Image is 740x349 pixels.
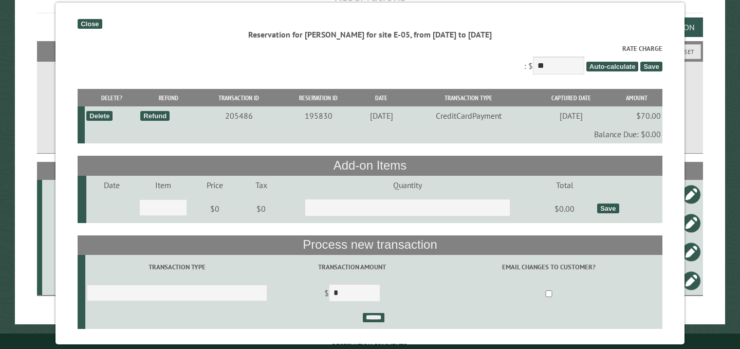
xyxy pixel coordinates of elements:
[78,44,662,77] div: : $
[42,162,101,180] th: Site
[189,176,241,194] td: Price
[280,89,357,107] th: Reservation ID
[269,280,435,308] td: $
[611,89,662,107] th: Amount
[46,247,99,257] div: E-05
[78,29,662,40] div: Reservation for [PERSON_NAME] for site E-05, from [DATE] to [DATE]
[586,62,639,71] span: Auto-calculate
[437,262,661,272] label: Email changes to customer?
[597,204,619,213] div: Save
[405,89,532,107] th: Transaction Type
[671,44,701,59] button: Reset
[78,235,662,255] th: Process new transaction
[139,89,198,107] th: Refund
[270,262,434,272] label: Transaction Amount
[532,106,612,125] td: [DATE]
[241,176,281,194] td: Tax
[532,89,612,107] th: Captured Date
[46,275,99,286] div: E-01
[533,176,596,194] td: Total
[198,89,280,107] th: Transaction ID
[281,176,533,194] td: Quantity
[140,111,170,121] div: Refund
[78,156,662,175] th: Add-on Items
[46,189,99,199] div: E-05
[189,194,241,223] td: $0
[357,89,405,107] th: Date
[241,194,281,223] td: $0
[198,106,280,125] td: 205486
[138,176,189,194] td: Item
[85,89,139,107] th: Delete?
[280,106,357,125] td: 195830
[357,106,405,125] td: [DATE]
[640,62,662,71] span: Save
[85,125,662,143] td: Balance Due: $0.00
[37,41,703,61] h2: Filters
[86,111,113,121] div: Delete
[405,106,532,125] td: CreditCardPayment
[86,176,137,194] td: Date
[78,19,102,29] div: Close
[78,44,662,53] label: Rate Charge
[87,262,267,272] label: Transaction Type
[533,194,596,223] td: $0.00
[46,218,99,228] div: E-05
[611,106,662,125] td: $70.00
